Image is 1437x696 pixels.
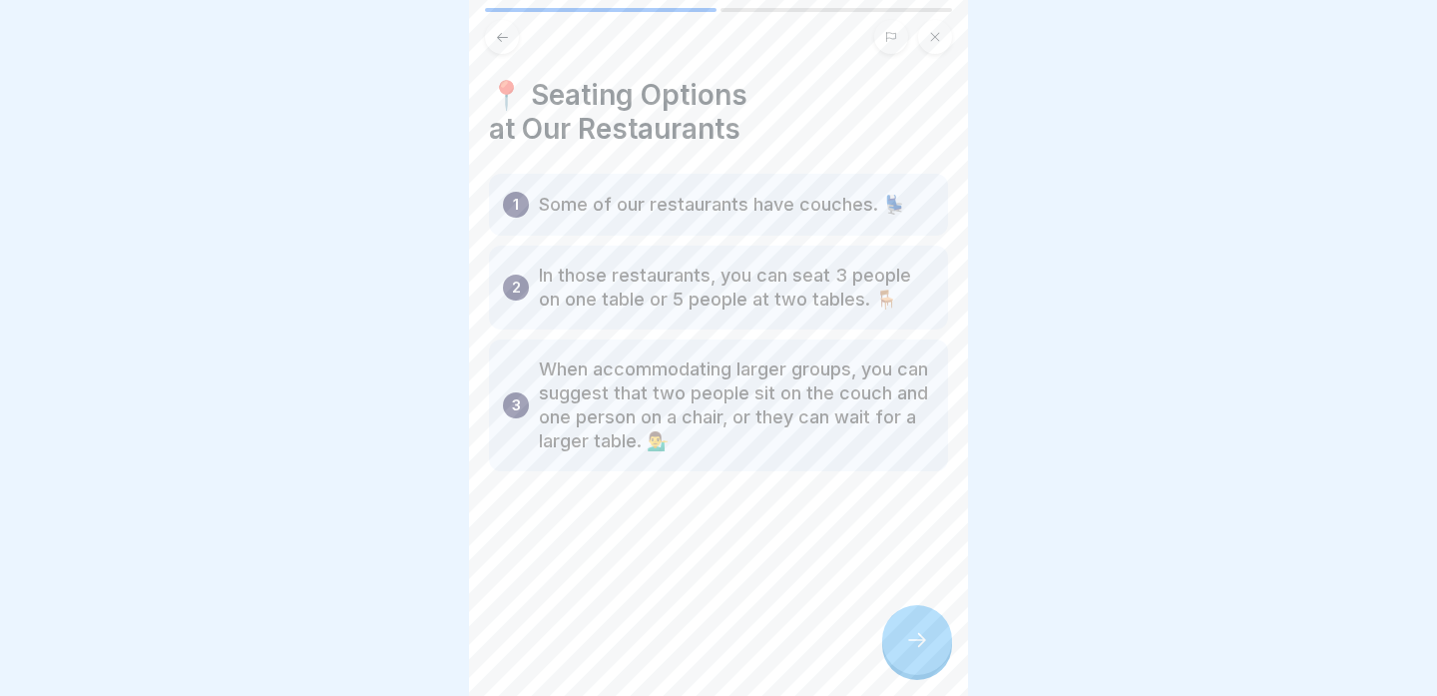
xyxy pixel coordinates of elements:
[539,357,934,453] p: When accommodating larger groups, you can suggest that two people sit on the couch and one person...
[512,276,521,300] p: 2
[539,264,934,312] p: In those restaurants, you can seat 3 people on one table or 5 people at two tables. 🪑
[513,193,519,217] p: 1
[512,393,521,417] p: 3
[489,78,948,146] h4: 📍 Seating Options at Our Restaurants
[539,193,905,217] p: Some of our restaurants have couches. 💺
